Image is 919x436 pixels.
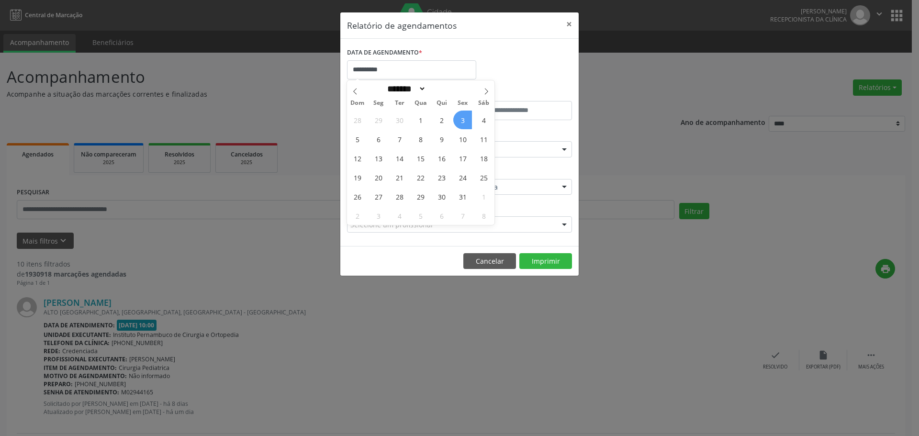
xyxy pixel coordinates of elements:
span: Outubro 29, 2025 [411,187,430,206]
button: Close [560,12,579,36]
span: Outubro 5, 2025 [348,130,367,148]
span: Outubro 22, 2025 [411,168,430,187]
h5: Relatório de agendamentos [347,19,457,32]
span: Selecione um profissional [350,220,433,230]
span: Novembro 2, 2025 [348,206,367,225]
span: Outubro 30, 2025 [432,187,451,206]
span: Outubro 6, 2025 [369,130,388,148]
span: Outubro 8, 2025 [411,130,430,148]
span: Outubro 4, 2025 [474,111,493,129]
span: Outubro 13, 2025 [369,149,388,168]
span: Outubro 7, 2025 [390,130,409,148]
span: Novembro 8, 2025 [474,206,493,225]
span: Outubro 25, 2025 [474,168,493,187]
span: Setembro 28, 2025 [348,111,367,129]
span: Outubro 16, 2025 [432,149,451,168]
span: Novembro 5, 2025 [411,206,430,225]
span: Qua [410,100,431,106]
span: Ter [389,100,410,106]
span: Outubro 11, 2025 [474,130,493,148]
span: Dom [347,100,368,106]
span: Outubro 28, 2025 [390,187,409,206]
span: Outubro 26, 2025 [348,187,367,206]
span: Outubro 31, 2025 [453,187,472,206]
span: Novembro 1, 2025 [474,187,493,206]
span: Outubro 23, 2025 [432,168,451,187]
span: Outubro 3, 2025 [453,111,472,129]
span: Outubro 20, 2025 [369,168,388,187]
label: DATA DE AGENDAMENTO [347,45,422,60]
span: Outubro 21, 2025 [390,168,409,187]
span: Outubro 12, 2025 [348,149,367,168]
span: Qui [431,100,452,106]
span: Sáb [473,100,494,106]
span: Setembro 29, 2025 [369,111,388,129]
span: Setembro 30, 2025 [390,111,409,129]
span: Outubro 27, 2025 [369,187,388,206]
span: Outubro 9, 2025 [432,130,451,148]
span: Outubro 10, 2025 [453,130,472,148]
span: Novembro 7, 2025 [453,206,472,225]
span: Outubro 19, 2025 [348,168,367,187]
span: Outubro 17, 2025 [453,149,472,168]
input: Year [426,84,458,94]
span: Outubro 18, 2025 [474,149,493,168]
span: Seg [368,100,389,106]
span: Outubro 1, 2025 [411,111,430,129]
span: Sex [452,100,473,106]
select: Month [384,84,426,94]
span: Outubro 14, 2025 [390,149,409,168]
span: Novembro 6, 2025 [432,206,451,225]
span: Novembro 3, 2025 [369,206,388,225]
span: Outubro 24, 2025 [453,168,472,187]
span: Novembro 4, 2025 [390,206,409,225]
label: ATÉ [462,86,572,101]
button: Imprimir [519,253,572,269]
span: Outubro 2, 2025 [432,111,451,129]
button: Cancelar [463,253,516,269]
span: Outubro 15, 2025 [411,149,430,168]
